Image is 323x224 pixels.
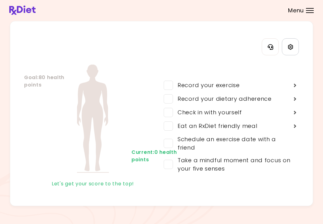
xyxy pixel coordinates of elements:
[173,135,291,152] div: Schedule an exercise date with a friend
[24,74,49,89] div: Goal : 80 health points
[282,38,299,55] a: Settings
[173,95,272,103] div: Record your dietary adherence
[9,6,36,15] img: RxDiet
[173,81,239,89] div: Record your exercise
[173,156,291,173] div: Take a mindful moment and focus on your five senses
[262,38,279,55] button: Contact Information
[24,179,161,189] div: Let's get your score to the top!
[131,149,156,163] div: Current : 0 health points
[173,108,242,116] div: Check in with yourself
[288,8,304,13] span: Menu
[173,122,257,130] div: Eat an RxDiet friendly meal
